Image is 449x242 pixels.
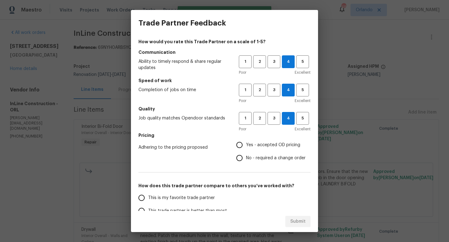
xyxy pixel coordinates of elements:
[138,144,226,151] span: Adhering to the pricing proposed
[138,106,311,112] h5: Quality
[296,84,309,96] button: 5
[268,84,280,96] button: 3
[296,55,309,68] button: 5
[268,112,280,125] button: 3
[254,58,265,65] span: 2
[138,183,311,189] h5: How does this trade partner compare to others you’ve worked with?
[282,84,295,96] button: 4
[253,112,266,125] button: 2
[138,19,226,27] h3: Trade Partner Feedback
[236,138,311,165] div: Pricing
[138,77,311,84] h5: Speed of work
[268,86,280,94] span: 3
[239,86,251,94] span: 1
[239,55,252,68] button: 1
[268,55,280,68] button: 3
[254,86,265,94] span: 2
[253,84,266,96] button: 2
[138,115,229,121] span: Job quality matches Opendoor standards
[239,98,246,104] span: Poor
[295,126,311,132] span: Excellent
[297,58,308,65] span: 5
[138,39,311,45] h4: How would you rate this Trade Partner on a scale of 1-5?
[282,115,294,122] span: 4
[239,69,246,76] span: Poor
[138,49,311,55] h5: Communication
[295,98,311,104] span: Excellent
[239,84,252,96] button: 1
[148,195,215,201] span: This is my favorite trade partner
[239,126,246,132] span: Poor
[239,115,251,122] span: 1
[282,58,294,65] span: 4
[268,58,280,65] span: 3
[138,87,229,93] span: Completion of jobs on time
[297,115,308,122] span: 5
[282,86,294,94] span: 4
[254,115,265,122] span: 2
[138,132,311,138] h5: Pricing
[282,55,295,68] button: 4
[148,208,227,214] span: This trade partner is better than most
[246,142,300,148] span: Yes - accepted OD pricing
[282,112,295,125] button: 4
[239,58,251,65] span: 1
[239,112,252,125] button: 1
[253,55,266,68] button: 2
[297,86,308,94] span: 5
[246,155,306,161] span: No - required a change order
[295,69,311,76] span: Excellent
[268,115,280,122] span: 3
[138,58,229,71] span: Ability to timely respond & share regular updates
[296,112,309,125] button: 5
